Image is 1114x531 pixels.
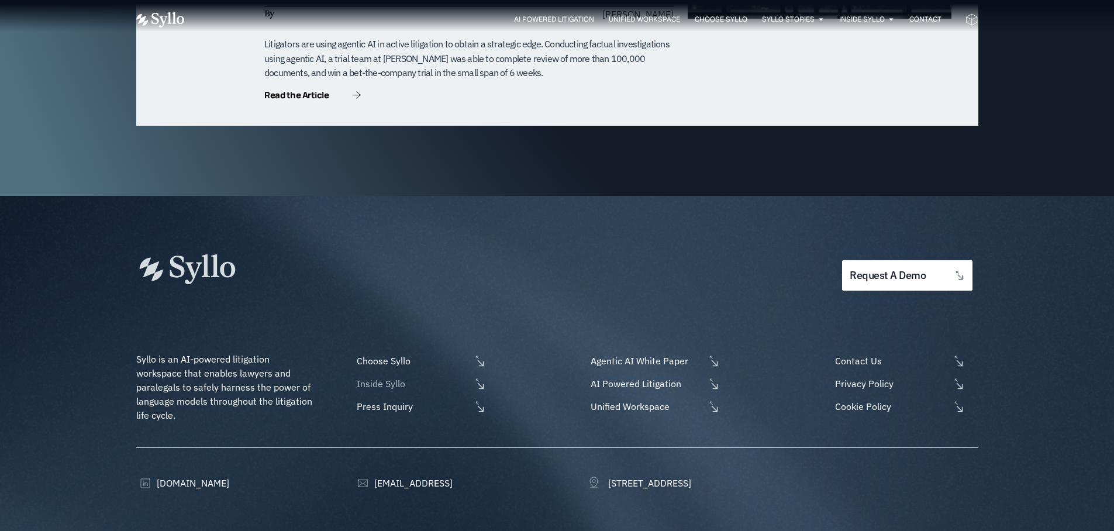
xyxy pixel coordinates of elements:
[154,476,229,490] span: [DOMAIN_NAME]
[832,399,949,413] span: Cookie Policy
[909,14,941,25] a: Contact
[695,14,747,25] a: Choose Syllo
[588,399,720,413] a: Unified Workspace
[514,14,594,25] a: AI Powered Litigation
[371,476,453,490] span: [EMAIL_ADDRESS]
[354,354,471,368] span: Choose Syllo
[588,476,691,490] a: [STREET_ADDRESS]
[354,476,453,490] a: [EMAIL_ADDRESS]
[605,476,691,490] span: [STREET_ADDRESS]
[354,399,471,413] span: Press Inquiry
[839,14,885,25] a: Inside Syllo
[842,260,972,291] a: request a demo
[832,377,949,391] span: Privacy Policy
[832,399,978,413] a: Cookie Policy
[832,354,978,368] a: Contact Us
[136,476,229,490] a: [DOMAIN_NAME]
[264,91,361,102] a: Read the Article
[850,270,926,281] span: request a demo
[588,377,705,391] span: AI Powered Litigation
[354,377,471,391] span: Inside Syllo
[264,37,674,80] div: Litigators are using agentic AI in active litigation to obtain a strategic edge. Conducting factu...
[609,14,680,25] a: Unified Workspace
[354,377,486,391] a: Inside Syllo
[762,14,815,25] a: Syllo Stories
[354,399,486,413] a: Press Inquiry
[208,14,941,25] div: Menu Toggle
[136,12,184,27] img: Vector
[588,354,705,368] span: Agentic AI White Paper
[264,91,329,99] span: Read the Article
[588,354,720,368] a: Agentic AI White Paper
[354,354,486,368] a: Choose Syllo
[832,354,949,368] span: Contact Us
[832,377,978,391] a: Privacy Policy
[136,353,315,421] span: Syllo is an AI-powered litigation workspace that enables lawyers and paralegals to safely harness...
[588,399,705,413] span: Unified Workspace
[588,377,720,391] a: AI Powered Litigation
[208,14,941,25] nav: Menu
